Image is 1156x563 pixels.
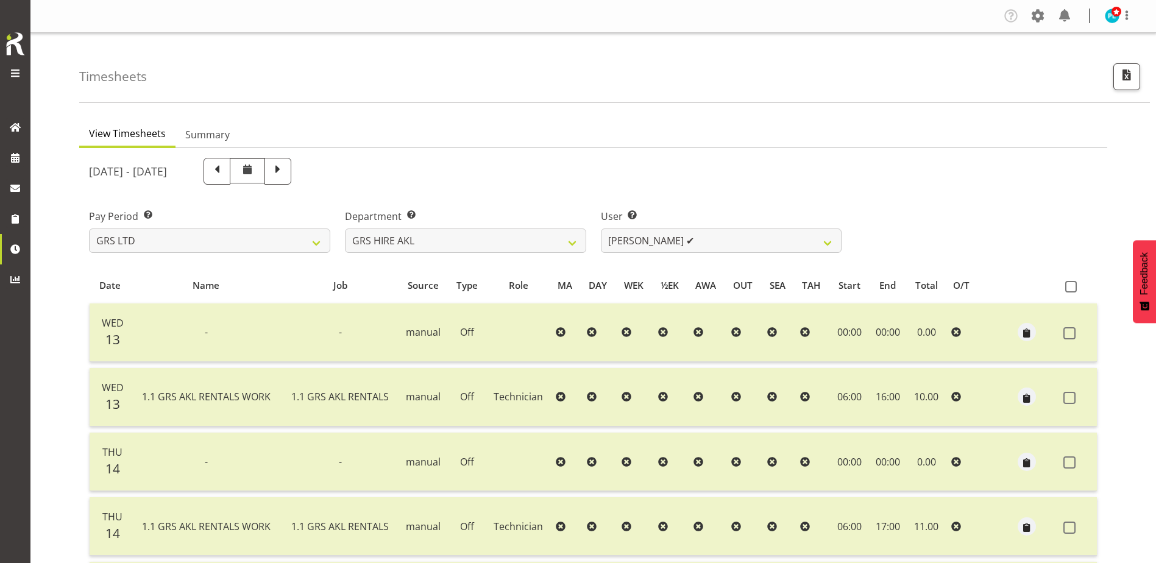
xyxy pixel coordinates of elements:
[105,331,120,348] span: 13
[494,390,543,403] span: Technician
[406,520,441,533] span: manual
[408,278,439,292] span: Source
[89,165,167,178] h5: [DATE] - [DATE]
[102,445,122,459] span: Thu
[448,368,486,427] td: Off
[869,497,906,556] td: 17:00
[205,455,208,469] span: -
[105,395,120,413] span: 13
[830,303,869,362] td: 00:00
[906,368,946,427] td: 10.00
[494,520,543,533] span: Technician
[142,390,271,403] span: 1.1 GRS AKL RENTALS WORK
[185,127,230,142] span: Summary
[339,455,342,469] span: -
[770,278,785,292] span: SEA
[333,278,347,292] span: Job
[102,510,122,523] span: Thu
[830,368,869,427] td: 06:00
[906,433,946,491] td: 0.00
[89,126,166,141] span: View Timesheets
[291,390,389,403] span: 1.1 GRS AKL RENTALS
[79,69,147,83] h4: Timesheets
[558,278,572,292] span: MA
[105,460,120,477] span: 14
[802,278,820,292] span: TAH
[589,278,607,292] span: DAY
[102,381,124,394] span: Wed
[1105,9,1119,23] img: payrol-lady11294.jpg
[448,433,486,491] td: Off
[406,390,441,403] span: manual
[406,325,441,339] span: manual
[448,497,486,556] td: Off
[830,433,869,491] td: 00:00
[661,278,679,292] span: ½EK
[102,316,124,330] span: Wed
[695,278,716,292] span: AWA
[3,30,27,57] img: Rosterit icon logo
[915,278,938,292] span: Total
[1113,63,1140,90] button: Export CSV
[205,325,208,339] span: -
[953,278,970,292] span: O/T
[1139,252,1150,295] span: Feedback
[105,525,120,542] span: 14
[839,278,860,292] span: Start
[406,455,441,469] span: manual
[291,520,389,533] span: 1.1 GRS AKL RENTALS
[869,368,906,427] td: 16:00
[1133,240,1156,323] button: Feedback - Show survey
[142,520,271,533] span: 1.1 GRS AKL RENTALS WORK
[830,497,869,556] td: 06:00
[448,303,486,362] td: Off
[99,278,121,292] span: Date
[733,278,753,292] span: OUT
[345,209,586,224] label: Department
[339,325,342,339] span: -
[906,497,946,556] td: 11.00
[601,209,842,224] label: User
[869,303,906,362] td: 00:00
[879,278,896,292] span: End
[869,433,906,491] td: 00:00
[456,278,478,292] span: Type
[193,278,219,292] span: Name
[89,209,330,224] label: Pay Period
[509,278,528,292] span: Role
[906,303,946,362] td: 0.00
[624,278,644,292] span: WEK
